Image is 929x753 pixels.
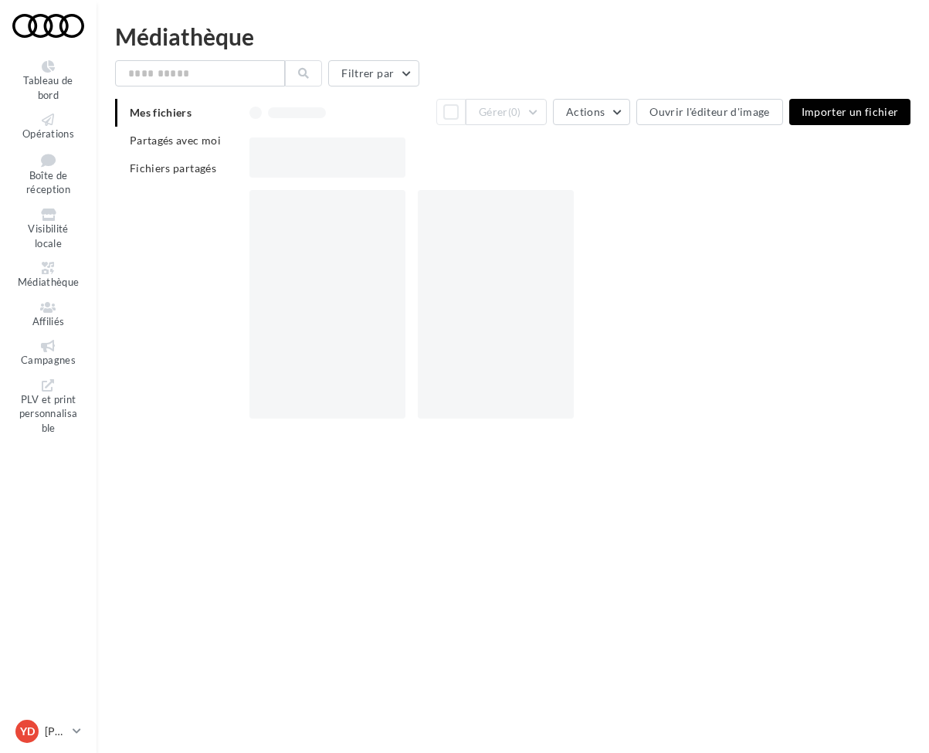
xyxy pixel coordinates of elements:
[18,276,80,288] span: Médiathèque
[115,25,910,48] div: Médiathèque
[636,99,782,125] button: Ouvrir l'éditeur d'image
[12,110,84,144] a: Opérations
[23,74,73,101] span: Tableau de bord
[802,105,899,118] span: Importer un fichier
[553,99,630,125] button: Actions
[12,337,84,370] a: Campagnes
[328,60,419,86] button: Filtrer par
[130,134,221,147] span: Partagés avec moi
[12,150,84,199] a: Boîte de réception
[12,57,84,104] a: Tableau de bord
[130,106,192,119] span: Mes fichiers
[21,354,76,366] span: Campagnes
[28,222,68,249] span: Visibilité locale
[26,169,70,196] span: Boîte de réception
[12,259,84,292] a: Médiathèque
[32,315,65,327] span: Affiliés
[12,717,84,746] a: YD [PERSON_NAME]
[45,724,66,739] p: [PERSON_NAME]
[12,298,84,331] a: Affiliés
[20,724,35,739] span: YD
[19,393,78,434] span: PLV et print personnalisable
[12,376,84,438] a: PLV et print personnalisable
[466,99,547,125] button: Gérer(0)
[789,99,911,125] button: Importer un fichier
[22,127,74,140] span: Opérations
[566,105,605,118] span: Actions
[130,161,216,175] span: Fichiers partagés
[12,205,84,253] a: Visibilité locale
[508,106,521,118] span: (0)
